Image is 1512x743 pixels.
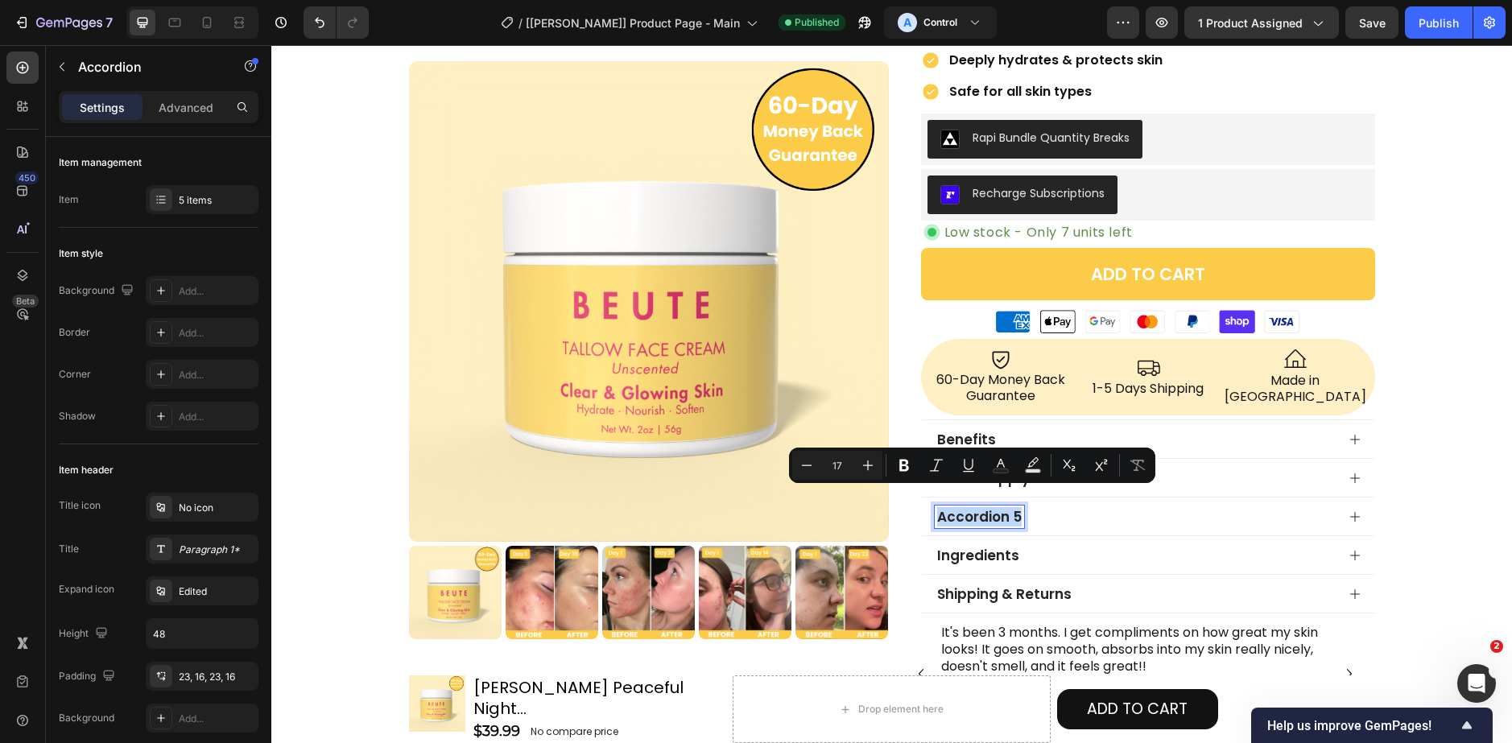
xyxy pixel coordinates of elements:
p: Made in [GEOGRAPHIC_DATA] [948,328,1101,361]
div: Expand icon [59,582,114,596]
div: Item header [59,463,114,477]
div: 23, 16, 23, 16 [179,670,254,684]
div: Drop element here [587,658,672,671]
span: / [518,14,523,31]
div: Beta [12,295,39,308]
p: Shipping & Returns [666,540,800,558]
h3: Control [923,14,957,31]
button: Recharge Subscriptions [656,130,846,169]
p: Low stock - Only 7 units left [673,177,861,197]
div: Background [59,280,137,302]
div: Publish [1419,14,1459,31]
div: Rich Text Editor. Editing area: main [663,538,803,560]
p: How to apply [666,424,758,442]
div: Title icon [59,498,101,513]
div: No icon [179,501,254,515]
button: ADD TO CART [650,203,1104,255]
button: Rapi Bundle Quantity Breaks [656,75,871,114]
p: Ingredients [666,502,748,519]
div: Shadow [59,409,96,423]
button: Save [1345,6,1398,39]
div: Title [59,542,79,556]
p: Accordion 5 [666,463,750,481]
button: Carousel Back Arrow [637,616,663,642]
span: Save [1359,16,1386,30]
div: Recharge Subscriptions [701,140,833,157]
img: gempages_577211243379556902-1c5de3ad-e60a-46d3-8a64-9f23552ef830.gif [650,176,671,198]
span: Published [795,15,839,30]
button: ADD TO CART [786,644,947,684]
div: Add... [179,368,254,382]
p: 60-Day Money Back Guarantee [653,327,806,361]
p: 7 [105,13,113,32]
div: Item management [59,155,142,170]
div: Rich Text Editor. Editing area: main [663,383,727,406]
p: No compare price [259,682,433,691]
div: Edited [179,584,254,599]
div: Add... [179,326,254,341]
div: ADD TO CART [816,650,916,678]
button: Carousel Next Arrow [1065,616,1091,642]
div: Add... [179,712,254,726]
input: Auto [147,619,258,648]
div: Rapi Bundle Quantity Breaks [701,85,858,101]
p: A [903,14,911,31]
h2: [PERSON_NAME] Peaceful Night... [200,630,456,675]
div: Padding [59,666,118,687]
button: Show survey - Help us improve GemPages! [1267,716,1477,735]
div: 450 [15,171,39,184]
span: [[PERSON_NAME]] Product Page - Main [526,14,740,31]
div: Border [59,325,90,340]
span: 2 [1490,640,1503,653]
iframe: Intercom live chat [1457,664,1496,703]
p: Settings [80,99,125,116]
div: Item [59,192,79,207]
p: 1-5 Days Shipping [821,336,932,353]
div: Corner [59,367,91,382]
div: Rich Text Editor. Editing area: main [663,499,750,522]
iframe: Design area [271,45,1512,743]
button: 7 [6,6,120,39]
img: gempages_554878730804134722-5bd97fec-7e9f-490f-933b-6ac5ec858c85.png [717,262,1035,293]
p: Benefits [666,386,725,403]
span: 1 product assigned [1198,14,1303,31]
div: 5 items [179,193,254,208]
button: Publish [1405,6,1473,39]
div: Rich Text Editor. Editing area: main [663,422,761,444]
div: Add... [179,284,254,299]
p: It's been 3 months. I get compliments on how great my skin looks! It goes on smooth, absorbs into... [670,580,1083,629]
button: 1 product assigned [1184,6,1339,39]
div: Add... [179,410,254,424]
div: Item style [59,246,103,261]
div: Editor contextual toolbar [789,448,1155,483]
p: Accordion [78,57,215,76]
img: CJjMu9e-54QDEAE=.png [669,85,688,104]
div: ADD TO CART [820,218,934,240]
div: Rich Text Editor. Editing area: main [663,460,753,483]
div: Undo/Redo [304,6,369,39]
p: Advanced [159,99,213,116]
span: Help us improve GemPages! [1267,718,1457,733]
div: Background [59,711,114,725]
div: $39.99 [200,675,262,697]
div: Height [59,623,111,645]
div: Paragraph 1* [179,543,254,557]
button: AControl [884,6,997,39]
